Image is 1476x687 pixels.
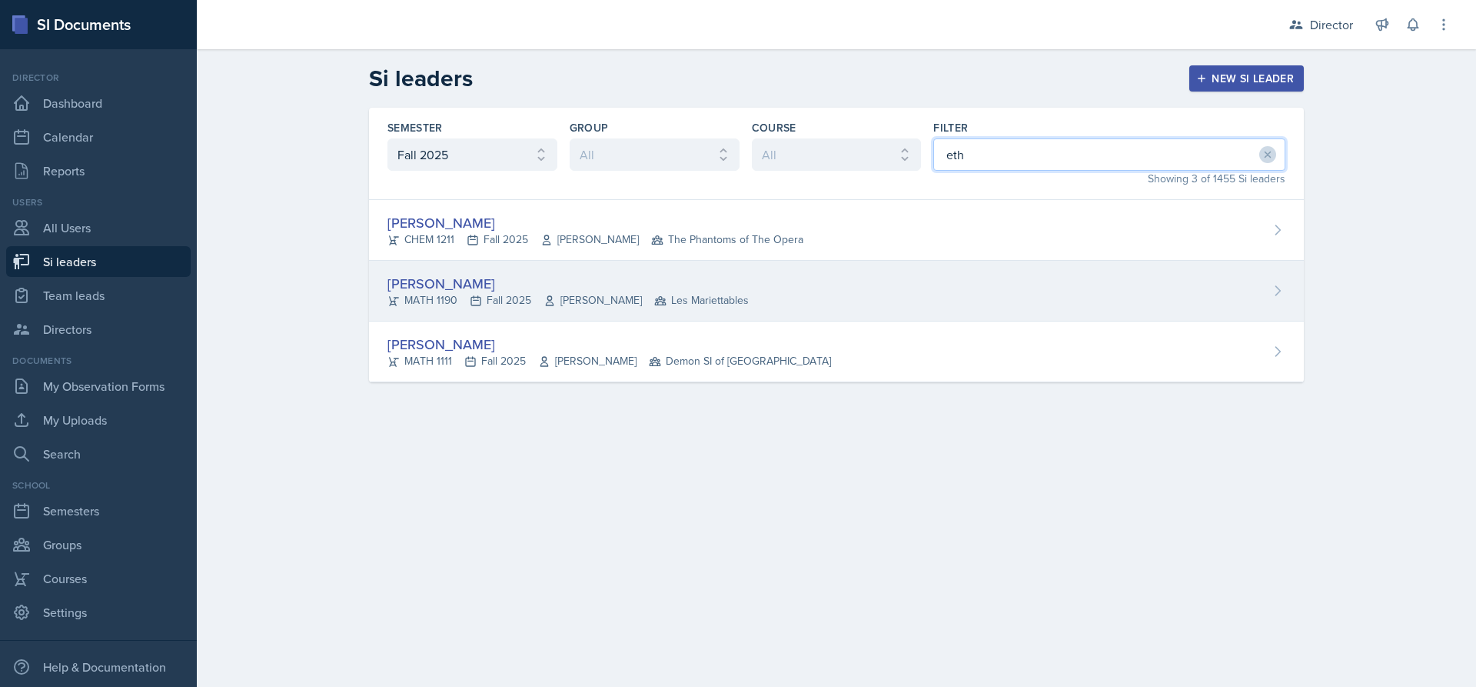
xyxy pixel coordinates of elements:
a: Dashboard [6,88,191,118]
a: Si leaders [6,246,191,277]
div: Director [1310,15,1353,34]
div: New Si leader [1199,72,1294,85]
a: My Observation Forms [6,371,191,402]
a: [PERSON_NAME] MATH 1190Fall 2025[PERSON_NAME] Les Mariettables [369,261,1304,322]
div: [PERSON_NAME] [387,212,803,233]
span: Demon SI of [GEOGRAPHIC_DATA] [649,353,831,369]
a: Semesters [6,495,191,526]
a: [PERSON_NAME] CHEM 1211Fall 2025[PERSON_NAME] The Phantoms of The Opera [369,200,1304,261]
a: [PERSON_NAME] MATH 1111Fall 2025[PERSON_NAME] Demon SI of [GEOGRAPHIC_DATA] [369,322,1304,382]
a: All Users [6,212,191,243]
div: [PERSON_NAME] [387,273,749,294]
div: MATH 1111 Fall 2025 [387,353,831,369]
input: Filter [933,138,1285,171]
div: Help & Documentation [6,652,191,682]
span: The Phantoms of The Opera [651,232,803,248]
a: Courses [6,563,191,594]
a: Search [6,439,191,469]
a: My Uploads [6,405,191,435]
label: Course [752,120,796,135]
h2: Si leaders [369,65,473,92]
div: Documents [6,354,191,368]
div: [PERSON_NAME] [387,334,831,355]
span: [PERSON_NAME] [538,353,637,369]
div: Users [6,195,191,209]
button: New Si leader [1189,65,1304,92]
span: Les Mariettables [654,292,749,308]
div: CHEM 1211 Fall 2025 [387,232,803,248]
div: MATH 1190 Fall 2025 [387,292,749,308]
label: Filter [933,120,968,135]
div: Director [6,71,191,85]
div: School [6,479,191,492]
span: [PERSON_NAME] [544,292,642,308]
a: Groups [6,529,191,560]
a: Settings [6,597,191,628]
a: Team leads [6,280,191,311]
div: Showing 3 of 1455 Si leaders [933,171,1285,187]
span: [PERSON_NAME] [540,232,639,248]
a: Directors [6,314,191,345]
label: Group [570,120,609,135]
label: Semester [387,120,443,135]
a: Calendar [6,122,191,152]
a: Reports [6,155,191,186]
